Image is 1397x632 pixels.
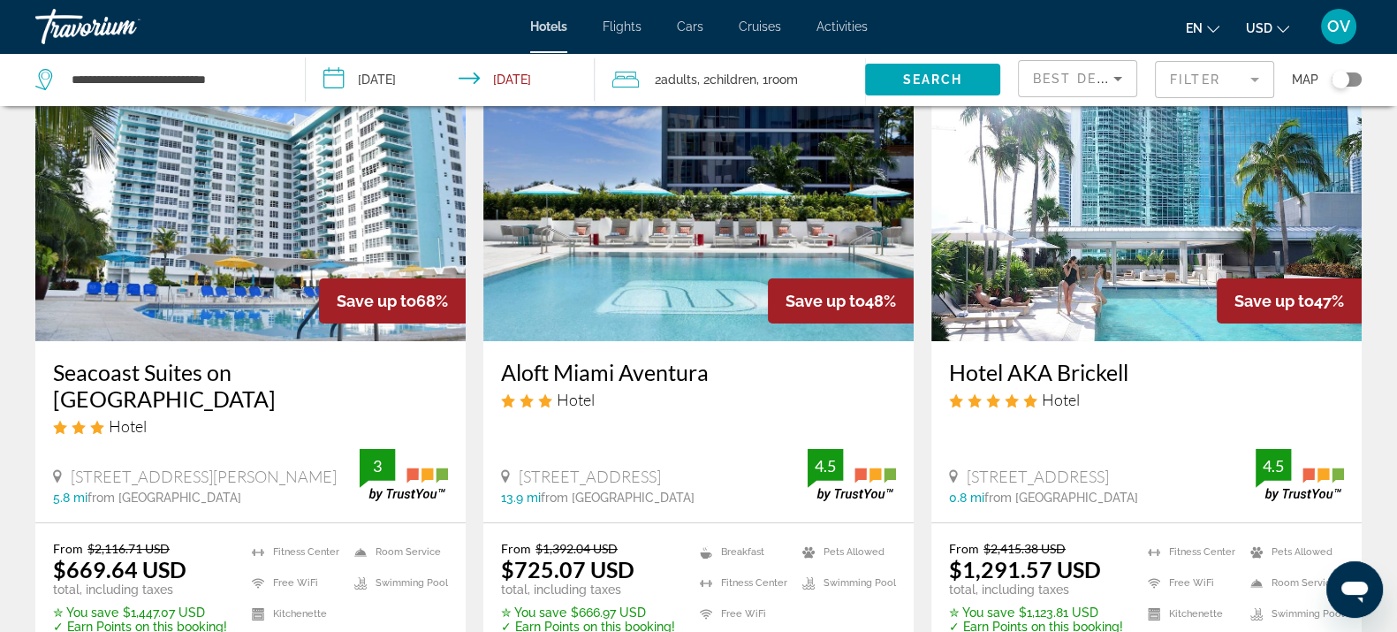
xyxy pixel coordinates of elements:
span: Save up to [786,292,865,310]
li: Swimming Pool [1241,603,1344,625]
button: Change currency [1246,15,1289,41]
a: Cruises [739,19,781,34]
span: Save up to [1234,292,1314,310]
p: $1,123.81 USD [949,605,1123,620]
del: $1,392.04 USD [535,541,618,556]
li: Breakfast [691,541,793,563]
span: 0.8 mi [949,491,984,505]
ins: $1,291.57 USD [949,556,1101,583]
div: 4.5 [1256,455,1291,476]
del: $2,116.71 USD [87,541,170,556]
ins: $725.07 USD [501,556,634,583]
a: Flights [603,19,642,34]
span: From [53,541,83,556]
button: Check-in date: Dec 26, 2025 Check-out date: Dec 30, 2025 [306,53,594,106]
span: OV [1327,18,1350,35]
span: [STREET_ADDRESS] [967,467,1109,486]
span: from [GEOGRAPHIC_DATA] [541,491,695,505]
span: Hotel [557,390,595,409]
span: Best Deals [1033,72,1125,86]
div: 3 star Hotel [53,416,448,436]
span: , 2 [697,67,756,92]
span: , 1 [756,67,798,92]
li: Free WiFi [691,603,793,625]
li: Swimming Pool [793,572,896,594]
img: Hotel image [483,58,914,341]
img: Hotel image [931,58,1362,341]
li: Kitchenette [243,603,345,625]
p: $1,447.07 USD [53,605,227,620]
button: User Menu [1316,8,1362,45]
span: ✮ You save [949,605,1014,620]
del: $2,415.38 USD [983,541,1066,556]
span: 5.8 mi [53,491,87,505]
li: Swimming Pool [345,572,448,594]
button: Filter [1155,60,1274,99]
div: 5 star Hotel [949,390,1344,409]
button: Travelers: 2 adults, 2 children [595,53,865,106]
li: Pets Allowed [1241,541,1344,563]
span: 13.9 mi [501,491,541,505]
span: ✮ You save [53,605,118,620]
p: $666.97 USD [501,605,675,620]
li: Room Service [1241,572,1344,594]
span: Search [903,72,963,87]
p: total, including taxes [501,583,675,597]
li: Fitness Center [691,572,793,594]
span: Save up to [337,292,416,310]
span: USD [1246,21,1272,35]
span: [STREET_ADDRESS] [519,467,661,486]
a: Aloft Miami Aventura [501,359,896,385]
p: total, including taxes [53,583,227,597]
a: Hotel AKA Brickell [949,359,1344,385]
li: Free WiFi [243,572,345,594]
span: Hotel [1042,390,1080,409]
div: 48% [768,278,914,324]
div: 4.5 [808,455,843,476]
span: [STREET_ADDRESS][PERSON_NAME] [71,467,337,486]
img: trustyou-badge.svg [360,449,448,501]
div: 3 star Hotel [501,390,896,409]
button: Search [865,64,1000,95]
iframe: Кнопка запуска окна обмена сообщениями [1326,561,1383,618]
a: Hotels [530,19,567,34]
a: Seacoast Suites on [GEOGRAPHIC_DATA] [53,359,448,412]
a: Travorium [35,4,212,49]
span: Activities [816,19,868,34]
div: 47% [1217,278,1362,324]
span: ✮ You save [501,605,566,620]
li: Fitness Center [1139,541,1241,563]
span: Hotel [109,416,147,436]
span: 2 [655,67,697,92]
span: from [GEOGRAPHIC_DATA] [87,491,241,505]
img: trustyou-badge.svg [1256,449,1344,501]
span: Adults [661,72,697,87]
span: Room [768,72,798,87]
ins: $669.64 USD [53,556,186,583]
span: From [501,541,531,556]
li: Kitchenette [1139,603,1241,625]
img: Hotel image [35,58,466,341]
button: Toggle map [1318,72,1362,88]
a: Cars [677,19,703,34]
div: 68% [319,278,466,324]
div: 3 [360,455,395,476]
li: Pets Allowed [793,541,896,563]
span: Children [710,72,756,87]
li: Fitness Center [243,541,345,563]
button: Change language [1186,15,1219,41]
span: Map [1292,67,1318,92]
li: Room Service [345,541,448,563]
img: trustyou-badge.svg [808,449,896,501]
span: From [949,541,979,556]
